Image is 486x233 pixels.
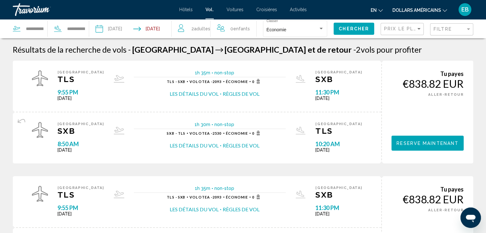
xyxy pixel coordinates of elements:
span: Prix ​​le plus bas [384,26,434,31]
span: 8:50 AM [58,140,104,147]
span: Enfants [233,26,250,31]
span: 0 [230,24,250,33]
span: 10:20 AM [315,140,362,147]
span: Économie [226,131,248,135]
span: Volotea - [189,131,212,135]
button: Travelers: 2 adults, 0 children [172,19,256,38]
span: 11:30 PM [315,89,362,96]
a: Hôtels [179,7,193,12]
button: Depart date: Dec 19, 2025 [96,19,122,38]
span: 9:55 PM [58,89,104,96]
div: €838.82 EUR [391,77,464,90]
span: non-stop [214,122,234,127]
span: 0 [252,131,262,136]
a: Vol. [205,7,214,12]
span: Économie [266,27,286,32]
span: Adultes [194,26,210,31]
span: ALLER-RETOUR [428,93,464,97]
span: [GEOGRAPHIC_DATA] [132,45,214,54]
span: non-stop [214,186,234,191]
span: 2 [191,24,210,33]
a: Travorium [13,3,173,16]
button: Filter [430,23,473,36]
span: 2093 [189,79,221,84]
span: [DATE] [58,211,104,216]
span: 2093 [189,195,221,199]
span: vols pour profiter [361,45,422,54]
span: 1h 30m [195,122,210,127]
span: [DATE] [315,147,362,153]
font: dollars américains [392,8,441,13]
mat-select: Sort by [384,26,422,32]
span: [DATE] [315,96,362,101]
span: 9:55 PM [58,204,104,211]
a: Voitures [227,7,243,12]
a: Croisières [256,7,277,12]
span: [GEOGRAPHIC_DATA] [315,186,362,190]
button: Chercher [334,23,374,34]
button: Les détails du vol [170,206,219,213]
span: [GEOGRAPHIC_DATA] [58,122,104,126]
span: 2 [353,45,361,54]
span: ALLER-RETOUR [428,208,464,212]
span: SXB [315,190,362,199]
span: Volotea - [189,195,212,199]
button: Les détails du vol [170,90,219,97]
div: Tu payes [391,70,464,77]
span: Volotea - [189,79,212,84]
span: SXB [315,74,362,84]
button: Changer de devise [392,5,447,15]
span: SXB - TLS [167,131,185,135]
span: Chercher [339,26,369,32]
span: [DATE] [58,147,104,153]
div: €838.82 EUR [391,193,464,206]
button: Règles de vol [223,90,259,97]
span: [GEOGRAPHIC_DATA] [225,45,306,54]
span: et de retour [308,45,352,54]
span: [GEOGRAPHIC_DATA] [58,186,104,190]
span: 2530 [189,131,221,135]
span: TLS [58,190,104,199]
span: 1h 35m [195,186,210,191]
span: Économie [226,195,248,199]
span: Filtre [434,26,452,32]
span: [DATE] [58,96,104,101]
span: non-stop [214,70,234,75]
span: TLS - SXB [167,79,185,84]
button: Return date: Dec 21, 2025 [133,19,160,38]
span: TLS [58,74,104,84]
a: Activités [290,7,307,12]
font: en [371,8,377,13]
button: Changer de langue [371,5,383,15]
button: Reserve maintenant [391,136,464,151]
span: SXB [58,126,104,136]
span: [GEOGRAPHIC_DATA] [58,70,104,74]
span: TLS [315,126,362,136]
font: EB [461,6,469,13]
button: Règles de vol [223,142,259,149]
span: Économie [226,79,248,84]
span: [GEOGRAPHIC_DATA] [315,70,362,74]
span: 0 [252,194,262,199]
button: Règles de vol [223,206,259,213]
span: Reserve maintenant [397,141,459,146]
span: [DATE] [315,211,362,216]
iframe: Bouton de lancement de la fenêtre de messagerie [460,207,481,228]
button: Menu utilisateur [457,3,473,16]
span: 11:30 PM [315,204,362,211]
h1: Résultats de la recherche de vols [13,45,127,54]
span: 0 [252,79,262,84]
a: Reserve maintenant [391,139,464,146]
span: [GEOGRAPHIC_DATA] [315,122,362,126]
span: - [353,45,356,54]
span: TLS - SXB [167,195,185,199]
span: 1h 35m [195,70,210,75]
button: Les détails du vol [170,142,219,149]
span: - [128,45,131,54]
div: Tu payes [391,186,464,193]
